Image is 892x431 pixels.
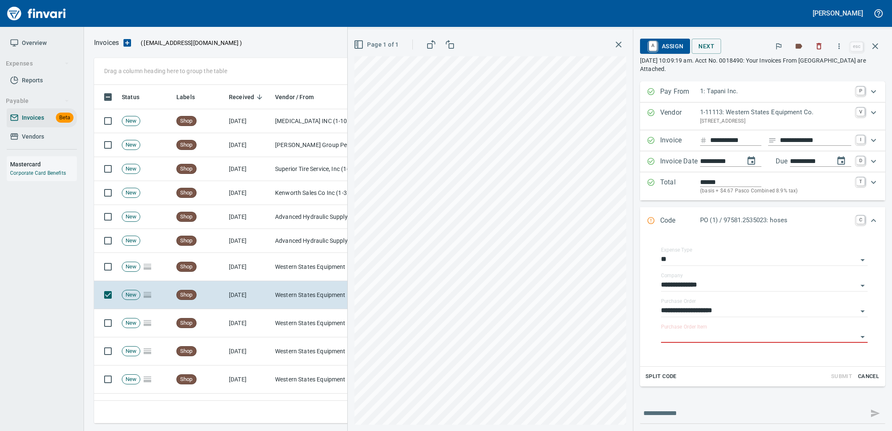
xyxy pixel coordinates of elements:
[700,135,707,145] svg: Invoice number
[647,39,683,53] span: Assign
[140,319,155,326] span: Pages Split
[700,215,851,225] p: PO (1) / 97581.2535023: hoses
[94,38,119,48] p: Invoices
[272,109,356,133] td: [MEDICAL_DATA] INC (1-10480)
[661,299,696,304] label: Purchase Order
[660,108,700,125] p: Vendor
[856,215,865,224] a: C
[7,127,77,146] a: Vendors
[700,108,851,117] p: 1-11113: Western States Equipment Co.
[122,141,140,149] span: New
[226,157,272,181] td: [DATE]
[831,151,851,171] button: change due date
[122,347,140,355] span: New
[177,141,196,149] span: Shop
[698,41,714,52] span: Next
[226,133,272,157] td: [DATE]
[640,235,885,386] div: Expand
[122,376,140,384] span: New
[272,281,356,309] td: Western States Equipment Co. (1-11113)
[661,325,707,330] label: Purchase Order Item
[10,170,66,176] a: Corporate Card Benefits
[857,280,868,292] button: Open
[226,365,272,394] td: [DATE]
[272,133,356,157] td: [PERSON_NAME] Group Peterbilt([MEDICAL_DATA]) (1-38196)
[226,205,272,229] td: [DATE]
[140,291,155,298] span: Pages Split
[272,337,356,365] td: Western States Equipment Co. (1-11113)
[700,117,851,126] p: [STREET_ADDRESS]
[226,281,272,309] td: [DATE]
[272,253,356,281] td: Western States Equipment Co. (1-11113)
[865,403,885,423] span: This records your message into the invoice and notifies anyone mentioned
[768,136,777,145] svg: Invoice description
[7,71,77,90] a: Reports
[226,337,272,365] td: [DATE]
[352,37,402,53] button: Page 1 of 1
[355,39,399,50] span: Page 1 of 1
[3,93,73,109] button: Payable
[140,376,155,382] span: Pages Split
[660,156,700,167] p: Invoice Date
[136,39,242,47] p: ( )
[3,56,73,71] button: Expenses
[177,117,196,125] span: Shop
[226,253,272,281] td: [DATE]
[143,39,239,47] span: [EMAIL_ADDRESS][DOMAIN_NAME]
[640,81,885,102] div: Expand
[660,215,700,226] p: Code
[22,38,47,48] span: Overview
[122,319,140,327] span: New
[177,213,196,221] span: Shop
[830,37,848,55] button: More
[776,156,816,166] p: Due
[177,319,196,327] span: Shop
[700,187,851,195] p: (basis + $4.67 Pasco Combined 8.9% tax)
[119,38,136,48] button: Upload an Invoice
[272,205,356,229] td: Advanced Hydraulic Supply Co. LLC (1-10020)
[104,67,227,75] p: Drag a column heading here to group the table
[122,237,140,245] span: New
[140,263,155,270] span: Pages Split
[176,92,206,102] span: Labels
[122,263,140,271] span: New
[660,87,700,97] p: Pay From
[272,309,356,337] td: Western States Equipment Co. (1-11113)
[640,207,885,235] div: Expand
[640,56,885,73] p: [DATE] 10:09:19 am. Acct No. 0018490: Your Invoices From [GEOGRAPHIC_DATA] are Attached.
[10,160,77,169] h6: Mastercard
[226,394,272,422] td: [DATE]
[177,237,196,245] span: Shop
[856,156,865,165] a: D
[700,87,851,96] p: 1: Tapani Inc.
[850,42,863,51] a: esc
[640,130,885,151] div: Expand
[857,254,868,266] button: Open
[790,37,808,55] button: Labels
[7,108,77,127] a: InvoicesBeta
[7,34,77,53] a: Overview
[813,9,863,18] h5: [PERSON_NAME]
[645,372,677,381] span: Split Code
[122,189,140,197] span: New
[226,229,272,253] td: [DATE]
[5,3,68,24] img: Finvari
[640,102,885,130] div: Expand
[660,177,700,195] p: Total
[22,113,44,123] span: Invoices
[640,151,885,172] div: Expand
[272,157,356,181] td: Superior Tire Service, Inc (1-10991)
[857,305,868,317] button: Open
[122,92,150,102] span: Status
[226,181,272,205] td: [DATE]
[649,41,657,50] a: A
[856,135,865,144] a: I
[660,135,700,146] p: Invoice
[856,108,865,116] a: V
[6,58,69,69] span: Expenses
[640,39,690,54] button: AAssign
[122,213,140,221] span: New
[643,370,679,383] button: Split Code
[857,372,880,381] span: Cancel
